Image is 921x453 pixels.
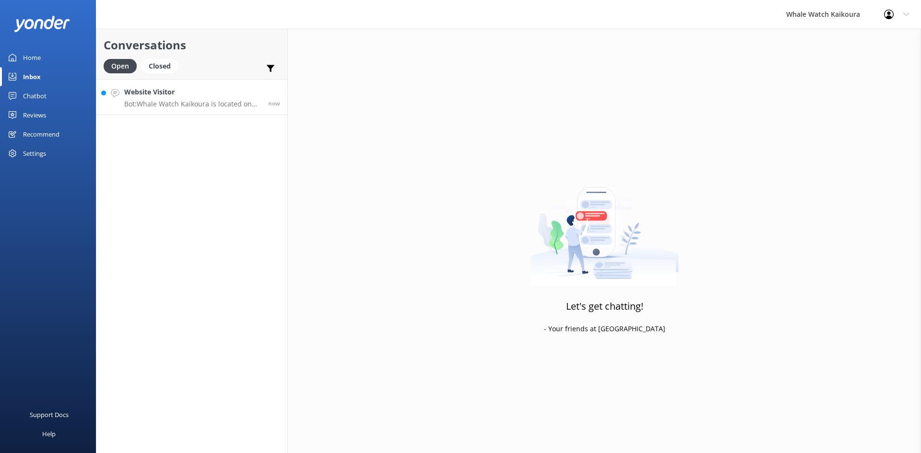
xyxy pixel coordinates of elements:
[42,424,56,443] div: Help
[23,86,47,105] div: Chatbot
[104,36,280,54] h2: Conversations
[142,60,183,71] a: Closed
[566,299,643,314] h3: Let's get chatting!
[14,16,70,32] img: yonder-white-logo.png
[23,125,59,144] div: Recommend
[531,167,679,287] img: artwork of a man stealing a conversation from at giant smartphone
[544,324,665,334] p: - Your friends at [GEOGRAPHIC_DATA]
[124,100,261,108] p: Bot: Whale Watch Kaikoura is located on [GEOGRAPHIC_DATA], [GEOGRAPHIC_DATA]. It is the only buil...
[104,59,137,73] div: Open
[23,144,46,163] div: Settings
[142,59,178,73] div: Closed
[96,79,287,115] a: Website VisitorBot:Whale Watch Kaikoura is located on [GEOGRAPHIC_DATA], [GEOGRAPHIC_DATA]. It is...
[124,87,261,97] h4: Website Visitor
[23,48,41,67] div: Home
[30,405,69,424] div: Support Docs
[23,67,41,86] div: Inbox
[23,105,46,125] div: Reviews
[268,99,280,107] span: 01:30pm 20-Aug-2025 (UTC +12:00) Pacific/Auckland
[104,60,142,71] a: Open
